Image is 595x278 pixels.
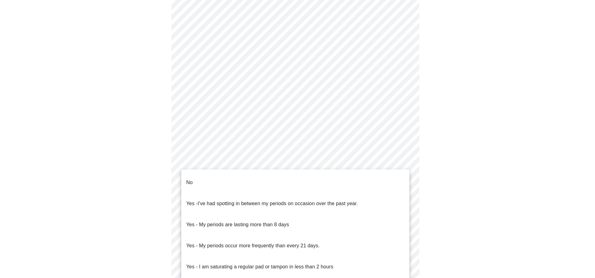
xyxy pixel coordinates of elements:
p: Yes - [186,200,358,207]
p: Yes - I am saturating a regular pad or tampon in less than 2 hours [186,263,333,271]
p: Yes - My periods occur more frequently than every 21 days. [186,242,320,249]
p: No [186,179,193,186]
span: I've had spotting in between my periods on occasion over the past year. [198,201,358,206]
p: Yes - My periods are lasting more than 8 days [186,221,289,228]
